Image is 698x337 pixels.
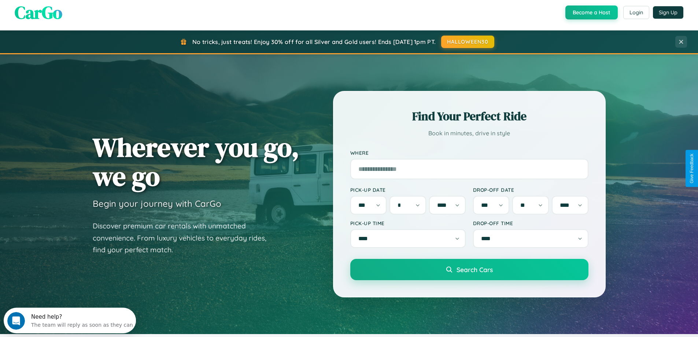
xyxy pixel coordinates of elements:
[653,6,683,19] button: Sign Up
[350,187,466,193] label: Pick-up Date
[350,259,588,280] button: Search Cars
[350,108,588,124] h2: Find Your Perfect Ride
[93,133,299,191] h1: Wherever you go, we go
[565,6,618,19] button: Become a Host
[93,198,221,209] h3: Begin your journey with CarGo
[3,3,136,23] div: Open Intercom Messenger
[689,154,694,183] div: Give Feedback
[457,265,493,274] span: Search Cars
[4,308,136,333] iframe: Intercom live chat discovery launcher
[27,12,129,20] div: The team will reply as soon as they can
[623,6,649,19] button: Login
[93,220,276,256] p: Discover premium car rentals with unmatched convenience. From luxury vehicles to everyday rides, ...
[441,36,494,48] button: HALLOWEEN30
[7,312,25,330] iframe: Intercom live chat
[15,0,62,25] span: CarGo
[350,220,466,226] label: Pick-up Time
[350,150,588,156] label: Where
[473,220,588,226] label: Drop-off Time
[27,6,129,12] div: Need help?
[473,187,588,193] label: Drop-off Date
[350,128,588,139] p: Book in minutes, drive in style
[192,38,436,45] span: No tricks, just treats! Enjoy 30% off for all Silver and Gold users! Ends [DATE] 1pm PT.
